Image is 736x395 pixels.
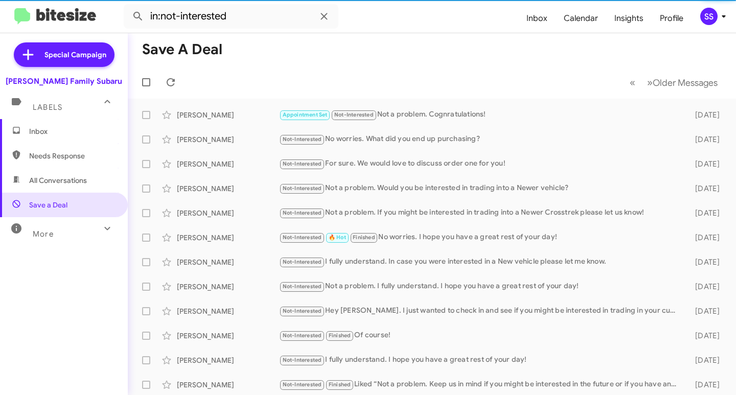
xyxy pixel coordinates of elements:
span: Finished [329,381,351,388]
span: Not-Interested [283,332,322,339]
span: Not-Interested [334,111,374,118]
div: Not a problem. Would you be interested in trading into a Newer vehicle? [279,182,683,194]
a: Insights [606,4,652,33]
div: [DATE] [683,331,728,341]
div: [DATE] [683,208,728,218]
div: I fully understand. I hope you have a great rest of your day! [279,354,683,366]
div: Not a problem. Cognratulations! [279,109,683,121]
div: [DATE] [683,257,728,267]
div: [PERSON_NAME] [177,134,279,145]
span: Not-Interested [283,136,322,143]
span: Needs Response [29,151,116,161]
span: Not-Interested [283,234,322,241]
div: [DATE] [683,110,728,120]
span: 🔥 Hot [329,234,346,241]
div: Hey [PERSON_NAME]. I just wanted to check in and see if you might be interested in trading in you... [279,305,683,317]
div: [DATE] [683,355,728,365]
a: Inbox [518,4,556,33]
span: Finished [329,332,351,339]
div: [DATE] [683,380,728,390]
span: Not-Interested [283,210,322,216]
div: [PERSON_NAME] Family Subaru [6,76,122,86]
h1: Save a Deal [142,41,222,58]
div: [PERSON_NAME] [177,306,279,316]
span: Not-Interested [283,259,322,265]
div: I fully understand. In case you were interested in a New vehicle please let me know. [279,256,683,268]
span: Not-Interested [283,160,322,167]
span: Not-Interested [283,283,322,290]
div: [PERSON_NAME] [177,380,279,390]
div: [PERSON_NAME] [177,208,279,218]
a: Profile [652,4,692,33]
div: [PERSON_NAME] [177,355,279,365]
span: Finished [353,234,375,241]
span: Appointment Set [283,111,328,118]
div: Not a problem. If you might be interested in trading into a Newer Crosstrek please let us know! [279,207,683,219]
button: SS [692,8,725,25]
span: Not-Interested [283,357,322,363]
div: For sure. We would love to discuss order one for you! [279,158,683,170]
div: [DATE] [683,233,728,243]
span: » [647,76,653,89]
div: SS [700,8,718,25]
div: [DATE] [683,282,728,292]
div: [PERSON_NAME] [177,110,279,120]
input: Search [124,4,338,29]
div: [DATE] [683,134,728,145]
div: Liked “Not a problem. Keep us in mind if you might be interested in the future or if you have any... [279,379,683,390]
div: [PERSON_NAME] [177,331,279,341]
div: [PERSON_NAME] [177,233,279,243]
div: No worries. What did you end up purchasing? [279,133,683,145]
span: Labels [33,103,62,112]
div: No worries. I hope you have a great rest of your day! [279,231,683,243]
button: Next [641,72,724,93]
div: [PERSON_NAME] [177,282,279,292]
span: Special Campaign [44,50,106,60]
span: Save a Deal [29,200,67,210]
span: Not-Interested [283,381,322,388]
span: Older Messages [653,77,718,88]
div: [DATE] [683,306,728,316]
div: Not a problem. I fully understand. I hope you have a great rest of your day! [279,281,683,292]
div: [PERSON_NAME] [177,183,279,194]
a: Calendar [556,4,606,33]
nav: Page navigation example [624,72,724,93]
div: [PERSON_NAME] [177,257,279,267]
span: More [33,229,54,239]
div: [PERSON_NAME] [177,159,279,169]
a: Special Campaign [14,42,114,67]
span: Not-Interested [283,185,322,192]
div: Of course! [279,330,683,341]
button: Previous [624,72,641,93]
span: Inbox [29,126,116,136]
div: [DATE] [683,159,728,169]
span: Not-Interested [283,308,322,314]
span: « [630,76,635,89]
span: All Conversations [29,175,87,185]
div: [DATE] [683,183,728,194]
